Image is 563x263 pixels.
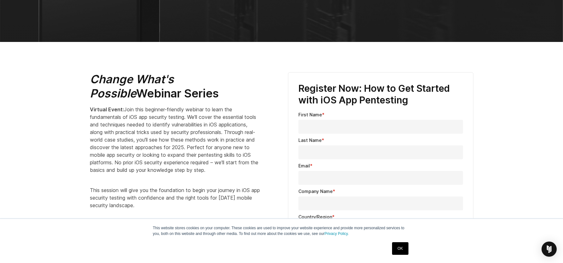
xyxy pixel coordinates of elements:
span: Country/Region [298,214,332,219]
em: Change What's Possible [90,72,174,100]
div: Open Intercom Messenger [542,242,557,257]
span: This session will give you the foundation to begin your journey in iOS app security testing with ... [90,187,260,208]
strong: Virtual Event: [90,106,124,113]
h3: Register Now: How to Get Started with iOS App Pentesting [298,83,463,106]
span: Join this beginner-friendly webinar to learn the fundamentals of iOS app security testing. We'll ... [90,106,258,173]
h2: Webinar Series [90,72,260,101]
span: First Name [298,112,322,117]
span: Company Name [298,189,333,194]
p: This website stores cookies on your computer. These cookies are used to improve your website expe... [153,225,410,237]
span: Email [298,163,310,168]
span: Last Name [298,137,322,143]
a: OK [392,242,408,255]
a: Privacy Policy. [325,231,349,236]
